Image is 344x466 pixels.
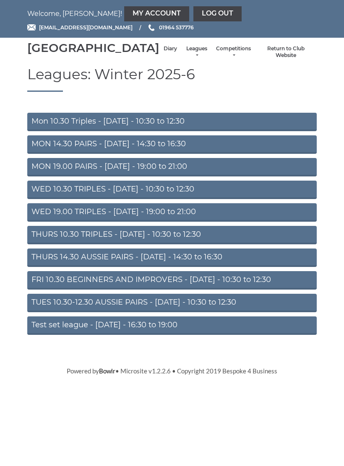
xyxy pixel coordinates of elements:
[124,6,189,21] a: My Account
[27,24,36,31] img: Email
[147,23,194,31] a: Phone us 01964 537776
[27,249,317,267] a: THURS 14.30 AUSSIE PAIRS - [DATE] - 14:30 to 16:30
[27,294,317,312] a: TUES 10.30-12.30 AUSSIE PAIRS - [DATE] - 10:30 to 12:30
[149,24,154,31] img: Phone us
[27,23,133,31] a: Email [EMAIL_ADDRESS][DOMAIN_NAME]
[159,24,194,31] span: 01964 537776
[67,367,277,375] span: Powered by • Microsite v1.2.2.6 • Copyright 2019 Bespoke 4 Business
[27,135,317,154] a: MON 14.30 PAIRS - [DATE] - 14:30 to 16:30
[27,316,317,335] a: Test set league - [DATE] - 16:30 to 19:00
[27,41,159,54] div: [GEOGRAPHIC_DATA]
[27,181,317,199] a: WED 10.30 TRIPLES - [DATE] - 10:30 to 12:30
[27,158,317,176] a: MON 19.00 PAIRS - [DATE] - 19:00 to 21:00
[193,6,242,21] a: Log out
[27,6,317,21] nav: Welcome, [PERSON_NAME]!
[27,67,317,92] h1: Leagues: Winter 2025-6
[99,367,115,375] a: Bowlr
[27,113,317,131] a: Mon 10.30 Triples - [DATE] - 10:30 to 12:30
[27,226,317,244] a: THURS 10.30 TRIPLES - [DATE] - 10:30 to 12:30
[164,45,177,52] a: Diary
[216,45,251,59] a: Competitions
[185,45,208,59] a: Leagues
[39,24,133,31] span: [EMAIL_ADDRESS][DOMAIN_NAME]
[27,203,317,222] a: WED 19.00 TRIPLES - [DATE] - 19:00 to 21:00
[259,45,313,59] a: Return to Club Website
[27,271,317,290] a: FRI 10.30 BEGINNERS AND IMPROVERS - [DATE] - 10:30 to 12:30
